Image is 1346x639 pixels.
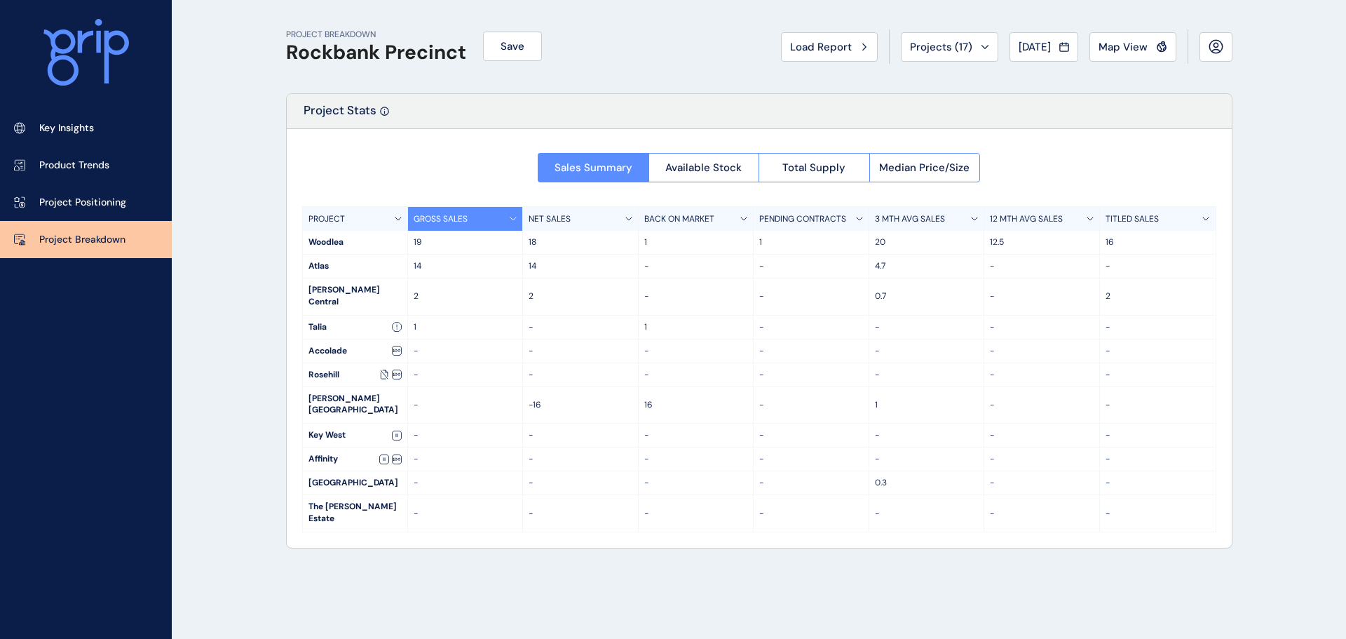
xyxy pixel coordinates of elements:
[644,290,748,302] p: -
[529,260,632,272] p: 14
[875,429,979,441] p: -
[529,508,632,520] p: -
[1089,32,1176,62] button: Map View
[286,29,466,41] p: PROJECT BREAKDOWN
[790,40,852,54] span: Load Report
[644,321,748,333] p: 1
[303,231,407,254] div: Woodlea
[759,508,863,520] p: -
[990,345,1094,357] p: -
[39,159,109,173] p: Product Trends
[303,448,407,471] div: Affinity
[875,321,979,333] p: -
[529,369,632,381] p: -
[304,102,376,128] p: Project Stats
[990,477,1094,489] p: -
[1106,453,1210,465] p: -
[759,477,863,489] p: -
[990,453,1094,465] p: -
[782,161,845,175] span: Total Supply
[990,213,1063,225] p: 12 MTH AVG SALES
[875,236,979,248] p: 20
[529,429,632,441] p: -
[286,41,466,65] h1: Rockbank Precinct
[529,477,632,489] p: -
[303,495,407,532] div: The [PERSON_NAME] Estate
[1099,40,1148,54] span: Map View
[308,213,345,225] p: PROJECT
[910,40,972,54] span: Projects ( 17 )
[990,399,1094,411] p: -
[875,213,945,225] p: 3 MTH AVG SALES
[303,339,407,363] div: Accolade
[1106,477,1210,489] p: -
[990,369,1094,381] p: -
[555,161,632,175] span: Sales Summary
[875,399,979,411] p: 1
[1106,508,1210,520] p: -
[414,399,517,411] p: -
[759,321,863,333] p: -
[759,369,863,381] p: -
[665,161,742,175] span: Available Stock
[538,153,648,182] button: Sales Summary
[990,508,1094,520] p: -
[875,345,979,357] p: -
[644,236,748,248] p: 1
[414,345,517,357] p: -
[303,278,407,315] div: [PERSON_NAME] Central
[529,236,632,248] p: 18
[759,290,863,302] p: -
[39,121,94,135] p: Key Insights
[529,453,632,465] p: -
[901,32,998,62] button: Projects (17)
[990,290,1094,302] p: -
[414,477,517,489] p: -
[875,369,979,381] p: -
[644,508,748,520] p: -
[781,32,878,62] button: Load Report
[414,290,517,302] p: 2
[644,477,748,489] p: -
[1106,369,1210,381] p: -
[759,453,863,465] p: -
[759,153,869,182] button: Total Supply
[875,508,979,520] p: -
[1106,429,1210,441] p: -
[39,233,125,247] p: Project Breakdown
[1106,399,1210,411] p: -
[759,236,863,248] p: 1
[529,321,632,333] p: -
[644,453,748,465] p: -
[759,213,846,225] p: PENDING CONTRACTS
[644,213,714,225] p: BACK ON MARKET
[875,453,979,465] p: -
[529,213,571,225] p: NET SALES
[1106,260,1210,272] p: -
[1106,290,1210,302] p: 2
[1106,213,1159,225] p: TITLED SALES
[759,260,863,272] p: -
[1106,321,1210,333] p: -
[414,369,517,381] p: -
[875,290,979,302] p: 0.7
[869,153,981,182] button: Median Price/Size
[414,453,517,465] p: -
[414,213,468,225] p: GROSS SALES
[1106,345,1210,357] p: -
[414,321,517,333] p: 1
[644,260,748,272] p: -
[414,260,517,272] p: 14
[303,316,407,339] div: Talia
[303,363,407,386] div: Rosehill
[414,429,517,441] p: -
[990,236,1094,248] p: 12.5
[759,429,863,441] p: -
[644,345,748,357] p: -
[644,369,748,381] p: -
[648,153,759,182] button: Available Stock
[879,161,970,175] span: Median Price/Size
[414,508,517,520] p: -
[501,39,524,53] span: Save
[303,471,407,495] div: [GEOGRAPHIC_DATA]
